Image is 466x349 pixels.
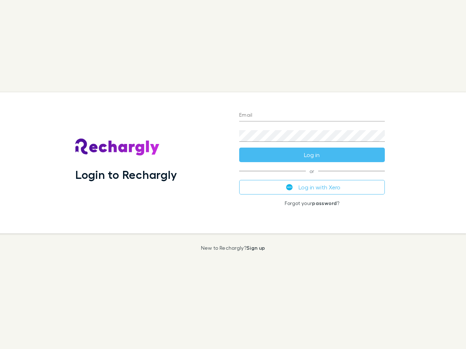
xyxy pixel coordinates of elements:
p: Forgot your ? [239,200,385,206]
button: Log in [239,148,385,162]
a: Sign up [246,245,265,251]
p: New to Rechargly? [201,245,265,251]
img: Rechargly's Logo [75,139,160,156]
a: password [312,200,337,206]
h1: Login to Rechargly [75,168,177,181]
button: Log in with Xero [239,180,385,194]
img: Xero's logo [286,184,293,190]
